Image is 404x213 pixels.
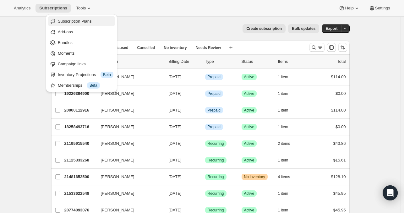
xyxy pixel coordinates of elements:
button: Moments [48,48,115,58]
span: Active [244,208,254,213]
p: 18258493716 [64,124,96,130]
p: 21125333268 [64,157,96,163]
button: [PERSON_NAME] [97,72,160,82]
span: 1 item [278,158,288,163]
p: Customer [101,58,164,65]
span: Active [244,74,254,79]
span: Settings [375,6,390,11]
span: [PERSON_NAME] [101,140,134,147]
button: Subscription Plans [48,16,115,26]
span: [DATE] [169,74,182,79]
div: Open Intercom Messenger [383,185,398,200]
p: 21533622548 [64,190,96,197]
button: Bulk updates [288,24,319,33]
div: 21533622548[PERSON_NAME][DATE]SuccessRecurringSuccessActive1 item$45.95 [64,189,346,198]
button: [PERSON_NAME] [97,105,160,115]
span: No inventory [164,45,187,50]
span: Tools [76,6,86,11]
span: [PERSON_NAME] [101,107,134,113]
span: Export [325,26,337,31]
span: Help [345,6,353,11]
span: $15.61 [333,158,346,162]
span: 1 item [278,108,288,113]
button: Memberships [48,80,115,90]
div: 18258493716[PERSON_NAME][DATE]InfoPrepaidSuccessActive1 item$0.00 [64,123,346,131]
span: Recurring [208,208,224,213]
span: Paused [115,45,128,50]
p: 21195915540 [64,140,96,147]
span: Recurring [208,141,224,146]
button: Campaign links [48,59,115,69]
span: [PERSON_NAME] [101,174,134,180]
span: Cancelled [137,45,155,50]
span: Recurring [208,158,224,163]
span: 1 item [278,208,288,213]
button: [PERSON_NAME] [97,139,160,149]
span: [DATE] [169,191,182,196]
span: Active [244,91,254,96]
span: [PERSON_NAME] [101,157,134,163]
span: Prepaid [208,74,221,79]
button: Search and filter results [309,43,325,52]
span: [DATE] [169,124,182,129]
span: [DATE] [169,158,182,162]
button: Tools [72,4,96,13]
p: 21481652500 [64,174,96,180]
span: [DATE] [169,91,182,96]
button: [PERSON_NAME] [97,89,160,99]
span: 1 item [278,124,288,129]
span: [PERSON_NAME] [101,124,134,130]
button: Add-ons [48,27,115,37]
span: 4 items [278,174,290,179]
p: 20000112916 [64,107,96,113]
button: 1 item [278,106,295,115]
button: Create subscription [243,24,286,33]
span: $45.95 [333,208,346,212]
button: [PERSON_NAME] [97,188,160,199]
button: Inventory Projections [48,69,115,79]
button: [PERSON_NAME] [97,122,160,132]
span: Add-ons [58,30,73,34]
span: Recurring [208,174,224,179]
span: Active [244,141,254,146]
span: $43.86 [333,141,346,146]
button: Subscriptions [35,4,71,13]
p: Billing Date [169,58,200,65]
span: 2 items [278,141,290,146]
span: 1 item [278,191,288,196]
span: $114.00 [331,108,346,112]
span: Active [244,191,254,196]
div: Memberships [58,82,113,89]
button: Customize table column order and visibility [327,43,336,52]
button: 1 item [278,89,295,98]
span: Create subscription [246,26,282,31]
span: $45.95 [333,191,346,196]
div: Items [278,58,309,65]
span: $114.00 [331,74,346,79]
span: Subscriptions [39,6,67,11]
p: Status [242,58,273,65]
span: $0.00 [336,91,346,96]
button: Help [335,4,363,13]
button: [PERSON_NAME] [97,172,160,182]
button: 4 items [278,172,297,181]
span: Prepaid [208,91,221,96]
button: 1 item [278,156,295,165]
div: Type [205,58,237,65]
div: 19999555860[PERSON_NAME][DATE]InfoPrepaidSuccessActive1 item$114.00 [64,73,346,81]
span: Bulk updates [292,26,315,31]
div: 21481652500[PERSON_NAME][DATE]SuccessRecurringWarningNo inventory4 items$128.10 [64,172,346,181]
div: 21195915540[PERSON_NAME][DATE]SuccessRecurringSuccessActive2 items$43.86 [64,139,346,148]
span: $128.10 [331,174,346,179]
span: Beta [90,83,97,88]
span: 1 item [278,74,288,79]
span: Recurring [208,191,224,196]
span: Needs Review [196,45,221,50]
p: Total [337,58,346,65]
span: Moments [58,51,74,56]
span: [PERSON_NAME] [101,190,134,197]
span: Active [244,108,254,113]
span: 1 item [278,91,288,96]
button: 1 item [278,73,295,81]
button: Create new view [226,43,236,52]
